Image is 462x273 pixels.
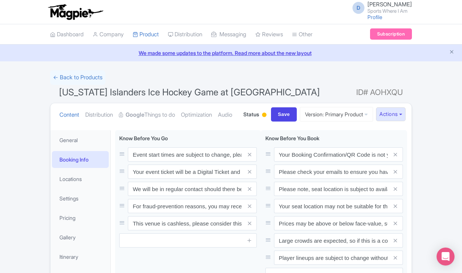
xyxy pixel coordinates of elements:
a: Booking Info [52,151,109,168]
span: D [352,2,364,14]
a: Other [292,24,312,45]
a: Reviews [255,24,283,45]
button: Close announcement [449,48,455,57]
a: GoogleThings to do [119,103,175,127]
span: Know Before You Go [119,135,168,141]
a: D [PERSON_NAME] Sports Where I Am [348,1,412,13]
a: Content [59,103,79,127]
strong: Google [126,111,144,119]
a: Company [93,24,124,45]
a: Pricing [52,209,109,226]
img: logo-ab69f6fb50320c5b225c76a69d11143b.png [46,4,104,20]
a: Profile [367,14,382,20]
input: Save [271,107,297,122]
span: Status [243,110,259,118]
a: Optimization [181,103,212,127]
span: [PERSON_NAME] [367,1,412,8]
span: Know Before You Book [265,135,320,141]
a: Dashboard [50,24,84,45]
button: Actions [376,107,406,121]
a: Messaging [211,24,246,45]
span: ID# AOHXQU [356,85,403,100]
a: Settings [52,190,109,207]
a: Product [133,24,159,45]
a: Subscription [370,28,412,40]
a: Distribution [168,24,202,45]
a: Gallery [52,229,109,246]
a: ← Back to Products [50,70,105,85]
a: Distribution [85,103,113,127]
a: We made some updates to the platform. Read more about the new layout [4,49,458,57]
div: Building [261,110,268,121]
a: Audio [218,103,232,127]
a: Version: Primary Product [300,107,373,122]
a: General [52,132,109,148]
span: [US_STATE] Islanders Ice Hockey Game at [GEOGRAPHIC_DATA] [59,87,320,98]
small: Sports Where I Am [367,9,412,13]
a: Locations [52,171,109,187]
a: Itinerary [52,248,109,265]
div: Open Intercom Messenger [437,248,455,266]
